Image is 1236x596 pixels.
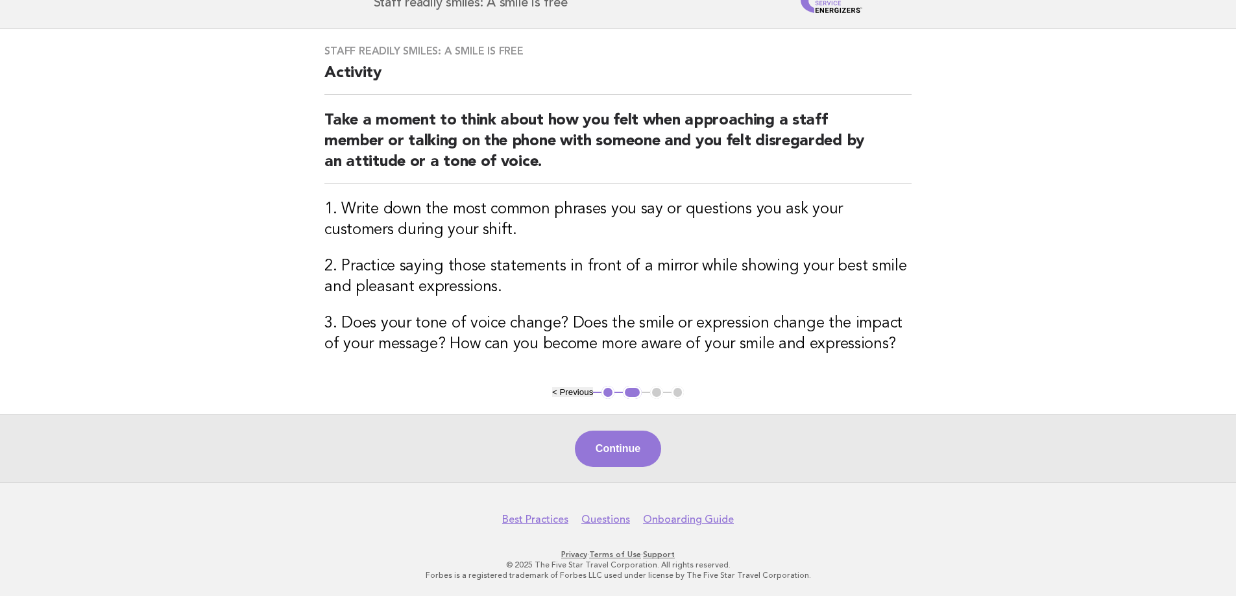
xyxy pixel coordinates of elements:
[502,513,568,526] a: Best Practices
[623,386,642,399] button: 2
[324,45,912,58] h3: Staff readily smiles: A smile is free
[221,560,1015,570] p: © 2025 The Five Star Travel Corporation. All rights reserved.
[324,110,912,184] h2: Take a moment to think about how you felt when approaching a staff member or talking on the phone...
[575,431,661,467] button: Continue
[324,313,912,355] h3: 3. Does your tone of voice change? Does the smile or expression change the impact of your message...
[324,256,912,298] h3: 2. Practice saying those statements in front of a mirror while showing your best smile and pleasa...
[324,63,912,95] h2: Activity
[581,513,630,526] a: Questions
[221,570,1015,580] p: Forbes is a registered trademark of Forbes LLC used under license by The Five Star Travel Corpora...
[601,386,614,399] button: 1
[221,549,1015,560] p: · ·
[552,387,593,397] button: < Previous
[324,199,912,241] h3: 1. Write down the most common phrases you say or questions you ask your customers during your shift.
[589,550,641,559] a: Terms of Use
[643,513,734,526] a: Onboarding Guide
[561,550,587,559] a: Privacy
[643,550,675,559] a: Support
